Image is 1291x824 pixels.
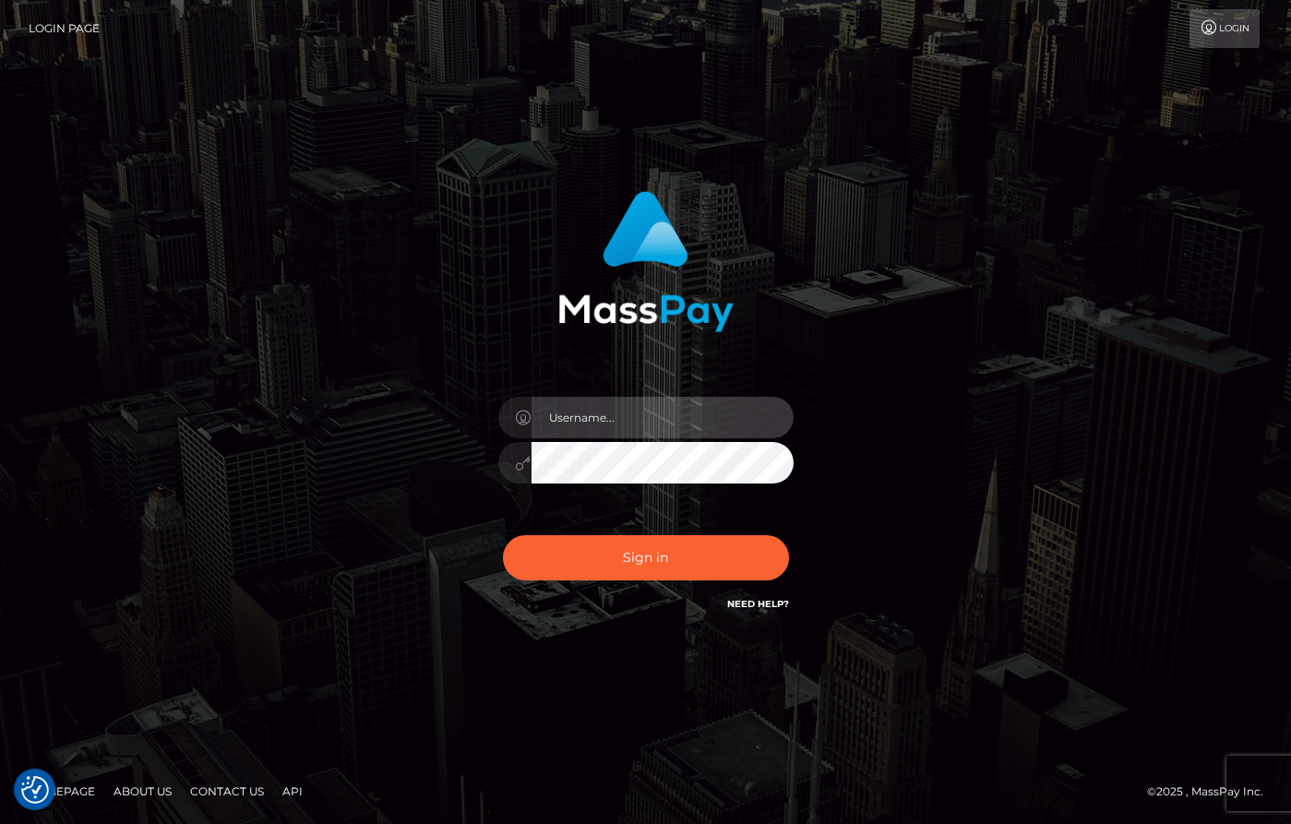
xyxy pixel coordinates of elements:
a: API [275,777,310,806]
button: Consent Preferences [21,776,49,804]
a: About Us [106,777,179,806]
img: MassPay Login [558,191,734,332]
a: Contact Us [183,777,271,806]
button: Sign in [503,535,789,580]
input: Username... [532,397,794,438]
a: Login Page [29,9,100,48]
a: Need Help? [727,598,789,610]
div: © 2025 , MassPay Inc. [1147,782,1277,802]
a: Login [1189,9,1260,48]
img: Revisit consent button [21,776,49,804]
a: Homepage [20,777,102,806]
